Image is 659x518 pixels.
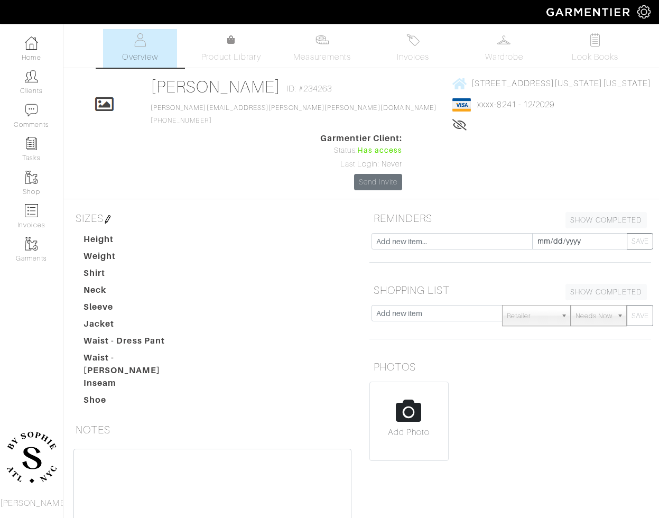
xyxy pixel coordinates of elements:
[565,212,647,228] a: SHOW COMPLETED
[320,159,403,170] div: Last Login: Never
[71,419,354,440] h5: NOTES
[76,318,194,335] dt: Jacket
[76,301,194,318] dt: Sleeve
[25,104,38,117] img: comment-icon-a0a6a9ef722e966f86d9cbdc48e553b5cf19dbc54f86b18d962a5391bc8f6eb6.png
[406,33,420,47] img: orders-27d20c2124de7fd6de4e0e44c1d41de31381a507db9b33961299e4e07d508b8c.svg
[507,306,556,327] span: Retailer
[467,29,541,68] a: Wardrobe
[25,70,38,83] img: clients-icon-6bae9207a08558b7cb47a8932f037763ab4055f8c8b6bfacd5dc20c3e0201464.png
[104,215,112,224] img: pen-cf24a1663064a2ec1b9c1bd2387e9de7a2fa800b781884d57f21acf72779bad2.png
[76,351,194,377] dt: Waist - [PERSON_NAME]
[558,29,632,68] a: Look Books
[151,104,437,112] a: [PERSON_NAME][EMAIL_ADDRESS][PERSON_NAME][PERSON_NAME][DOMAIN_NAME]
[25,204,38,217] img: orders-icon-0abe47150d42831381b5fb84f609e132dff9fe21cb692f30cb5eec754e2cba89.png
[320,145,403,156] div: Status:
[293,51,351,63] span: Measurements
[576,306,612,327] span: Needs Now
[71,208,354,229] h5: SIZES
[76,250,194,267] dt: Weight
[151,77,281,96] a: [PERSON_NAME]
[134,33,147,47] img: basicinfo-40fd8af6dae0f16599ec9e87c0ef1c0a1fdea2edbe929e3d69a839185d80c458.svg
[452,77,651,90] a: [STREET_ADDRESS][US_STATE][US_STATE]
[452,98,471,112] img: visa-934b35602734be37eb7d5d7e5dbcd2044c359bf20a24dc3361ca3fa54326a8a7.png
[76,233,194,250] dt: Height
[369,356,652,377] h5: PHOTOS
[103,29,177,68] a: Overview
[372,305,503,321] input: Add new item
[369,280,652,301] h5: SHOPPING LIST
[372,233,533,249] input: Add new item...
[25,171,38,184] img: garments-icon-b7da505a4dc4fd61783c78ac3ca0ef83fa9d6f193b1c9dc38574b1d14d53ca28.png
[122,51,157,63] span: Overview
[76,394,194,411] dt: Shoe
[397,51,429,63] span: Invoices
[76,377,194,394] dt: Inseam
[76,335,194,351] dt: Waist - Dress Pant
[320,132,403,145] span: Garmentier Client:
[471,79,651,88] span: [STREET_ADDRESS][US_STATE][US_STATE]
[357,145,403,156] span: Has access
[354,174,403,190] a: Send Invite
[588,33,601,47] img: todo-9ac3debb85659649dc8f770b8b6100bb5dab4b48dedcbae339e5042a72dfd3cc.svg
[25,237,38,251] img: garments-icon-b7da505a4dc4fd61783c78ac3ca0ef83fa9d6f193b1c9dc38574b1d14d53ca28.png
[25,137,38,150] img: reminder-icon-8004d30b9f0a5d33ae49ab947aed9ed385cf756f9e5892f1edd6e32f2345188e.png
[151,104,437,124] span: [PHONE_NUMBER]
[201,51,261,63] span: Product Library
[286,82,332,95] span: ID: #234263
[76,284,194,301] dt: Neck
[485,51,523,63] span: Wardrobe
[627,305,653,326] button: SAVE
[369,208,652,229] h5: REMINDERS
[637,5,651,18] img: gear-icon-white-bd11855cb880d31180b6d7d6211b90ccbf57a29d726f0c71d8c61bd08dd39cc2.png
[627,233,653,249] button: SAVE
[285,29,359,68] a: Measurements
[315,33,329,47] img: measurements-466bbee1fd09ba9460f595b01e5d73f9e2bff037440d3c8f018324cb6cdf7a4a.svg
[541,3,637,21] img: garmentier-logo-header-white-b43fb05a5012e4ada735d5af1a66efaba907eab6374d6393d1fbf88cb4ef424d.png
[376,29,450,68] a: Invoices
[194,34,268,63] a: Product Library
[497,33,511,47] img: wardrobe-487a4870c1b7c33e795ec22d11cfc2ed9d08956e64fb3008fe2437562e282088.svg
[76,267,194,284] dt: Shirt
[572,51,619,63] span: Look Books
[477,100,554,109] a: xxxx-8241 - 12/2029
[565,284,647,300] a: SHOW COMPLETED
[25,36,38,50] img: dashboard-icon-dbcd8f5a0b271acd01030246c82b418ddd0df26cd7fceb0bd07c9910d44c42f6.png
